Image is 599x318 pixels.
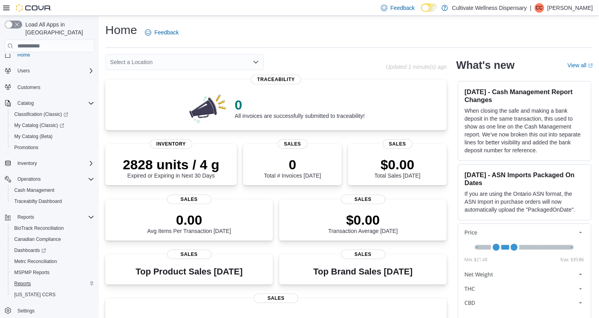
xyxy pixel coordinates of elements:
[313,267,413,276] h3: Top Brand Sales [DATE]
[278,139,307,149] span: Sales
[14,280,31,287] span: Reports
[8,109,97,120] a: Classification (Classic)
[14,159,40,168] button: Inventory
[567,62,593,68] a: View allExternal link
[14,291,55,298] span: [US_STATE] CCRS
[14,174,94,184] span: Operations
[253,59,259,65] button: Open list of options
[11,110,71,119] a: Classification (Classic)
[14,225,64,231] span: BioTrack Reconciliation
[11,132,94,141] span: My Catalog (Beta)
[11,290,59,299] a: [US_STATE] CCRS
[8,267,97,278] button: MSPMP Reports
[464,88,584,104] h3: [DATE] - Cash Management Report Changes
[8,142,97,153] button: Promotions
[11,246,94,255] span: Dashboards
[14,269,49,276] span: MSPMP Reports
[167,250,211,259] span: Sales
[8,120,97,131] a: My Catalog (Classic)
[14,236,61,242] span: Canadian Compliance
[14,98,94,108] span: Catalog
[11,121,67,130] a: My Catalog (Classic)
[22,21,94,36] span: Load All Apps in [GEOGRAPHIC_DATA]
[464,171,584,187] h3: [DATE] - ASN Imports Packaged On Dates
[11,268,94,277] span: MSPMP Reports
[123,157,219,179] div: Expired or Expiring in Next 30 Days
[341,195,385,204] span: Sales
[8,234,97,245] button: Canadian Compliance
[374,157,420,172] p: $0.00
[14,306,38,316] a: Settings
[17,176,41,182] span: Operations
[105,22,137,38] h1: Home
[341,250,385,259] span: Sales
[8,278,97,289] button: Reports
[17,100,34,106] span: Catalog
[11,197,94,206] span: Traceabilty Dashboard
[452,3,527,13] p: Cultivate Wellness Dispensary
[2,65,97,76] button: Users
[421,4,437,12] input: Dark Mode
[16,4,51,12] img: Cova
[8,185,97,196] button: Cash Management
[14,111,68,117] span: Classification (Classic)
[11,235,64,244] a: Canadian Compliance
[14,247,46,254] span: Dashboards
[382,139,412,149] span: Sales
[11,257,60,266] a: Metrc Reconciliation
[147,212,231,234] div: Avg Items Per Transaction [DATE]
[2,158,97,169] button: Inventory
[11,290,94,299] span: Washington CCRS
[390,4,415,12] span: Feedback
[11,235,94,244] span: Canadian Compliance
[588,63,593,68] svg: External link
[11,132,56,141] a: My Catalog (Beta)
[14,82,94,92] span: Customers
[254,293,298,303] span: Sales
[14,66,33,76] button: Users
[150,139,192,149] span: Inventory
[14,258,57,265] span: Metrc Reconciliation
[328,212,398,228] p: $0.00
[11,223,94,233] span: BioTrack Reconciliation
[14,122,64,129] span: My Catalog (Classic)
[14,187,54,193] span: Cash Management
[17,308,34,314] span: Settings
[8,196,97,207] button: Traceabilty Dashboard
[464,107,584,154] p: When closing the safe and making a bank deposit in the same transaction, this used to show as one...
[11,268,53,277] a: MSPMP Reports
[14,212,37,222] button: Reports
[328,212,398,234] div: Transaction Average [DATE]
[11,279,34,288] a: Reports
[14,159,94,168] span: Inventory
[8,256,97,267] button: Metrc Reconciliation
[11,143,94,152] span: Promotions
[8,245,97,256] a: Dashboards
[536,3,542,13] span: CC
[142,25,182,40] a: Feedback
[8,131,97,142] button: My Catalog (Beta)
[17,214,34,220] span: Reports
[534,3,544,13] div: Christopher Cochran
[14,212,94,222] span: Reports
[14,198,62,204] span: Traceabilty Dashboard
[17,160,37,167] span: Inventory
[11,223,67,233] a: BioTrack Reconciliation
[264,157,321,179] div: Total # Invoices [DATE]
[123,157,219,172] p: 2828 units / 4 g
[154,28,179,36] span: Feedback
[14,133,53,140] span: My Catalog (Beta)
[167,195,211,204] span: Sales
[14,144,38,151] span: Promotions
[14,83,44,92] a: Customers
[11,185,57,195] a: Cash Management
[8,223,97,234] button: BioTrack Reconciliation
[2,81,97,93] button: Customers
[187,92,228,124] img: 0
[11,121,94,130] span: My Catalog (Classic)
[14,306,94,316] span: Settings
[11,257,94,266] span: Metrc Reconciliation
[14,66,94,76] span: Users
[11,197,65,206] a: Traceabilty Dashboard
